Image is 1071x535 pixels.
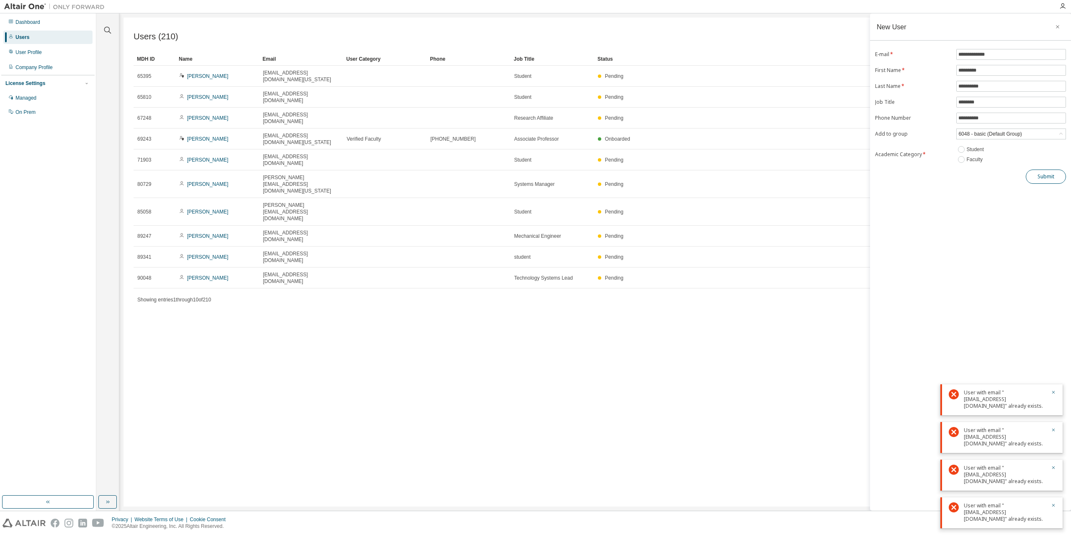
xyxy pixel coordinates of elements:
div: User with email "[EMAIL_ADDRESS][DOMAIN_NAME]" already exists. [964,502,1046,522]
span: 90048 [137,275,151,281]
span: 69243 [137,136,151,142]
span: student [514,254,530,260]
span: [EMAIL_ADDRESS][DOMAIN_NAME] [263,90,339,104]
a: [PERSON_NAME] [187,73,229,79]
span: 65810 [137,94,151,100]
div: Email [263,52,340,66]
span: [EMAIL_ADDRESS][DOMAIN_NAME] [263,111,339,125]
div: 6048 - basic (Default Group) [957,129,1023,139]
label: Add to group [875,131,951,137]
span: 67248 [137,115,151,121]
span: Showing entries 1 through 10 of 210 [137,297,211,303]
span: Student [514,94,531,100]
div: User with email "[EMAIL_ADDRESS][DOMAIN_NAME]" already exists. [964,465,1046,485]
a: [PERSON_NAME] [187,233,229,239]
div: Phone [430,52,507,66]
span: Onboarded [605,136,630,142]
div: MDH ID [137,52,172,66]
div: User with email "[EMAIL_ADDRESS][DOMAIN_NAME]" already exists. [964,389,1046,409]
div: User Category [346,52,423,66]
label: Student [966,144,985,154]
div: New User [877,23,906,30]
span: [PHONE_NUMBER] [430,136,476,142]
a: [PERSON_NAME] [187,157,229,163]
label: Last Name [875,83,951,90]
a: [PERSON_NAME] [187,209,229,215]
span: 89247 [137,233,151,239]
a: [PERSON_NAME] [187,275,229,281]
span: 65395 [137,73,151,80]
span: Pending [605,181,623,187]
span: Pending [605,115,623,121]
span: Pending [605,209,623,215]
span: Pending [605,73,623,79]
div: User Profile [15,49,42,56]
div: Name [179,52,256,66]
span: Users (210) [134,32,178,41]
div: License Settings [5,80,45,87]
span: Pending [605,233,623,239]
span: 85058 [137,208,151,215]
p: © 2025 Altair Engineering, Inc. All Rights Reserved. [112,523,231,530]
div: Cookie Consent [190,516,230,523]
span: [EMAIL_ADDRESS][DOMAIN_NAME][US_STATE] [263,132,339,146]
img: facebook.svg [51,519,59,527]
div: Job Title [514,52,591,66]
span: Pending [605,275,623,281]
button: Submit [1026,170,1066,184]
label: First Name [875,67,951,74]
img: altair_logo.svg [3,519,46,527]
span: Technology Systems Lead [514,275,573,281]
span: 71903 [137,157,151,163]
img: Altair One [4,3,109,11]
span: Systems Manager [514,181,555,188]
img: linkedin.svg [78,519,87,527]
span: [PERSON_NAME][EMAIL_ADDRESS][DOMAIN_NAME] [263,202,339,222]
div: User with email "[EMAIL_ADDRESS][DOMAIN_NAME]" already exists. [964,427,1046,447]
div: Users [15,34,29,41]
a: [PERSON_NAME] [187,181,229,187]
span: Student [514,73,531,80]
span: 80729 [137,181,151,188]
span: [EMAIL_ADDRESS][DOMAIN_NAME] [263,229,339,243]
span: [EMAIL_ADDRESS][DOMAIN_NAME] [263,153,339,167]
div: Dashboard [15,19,40,26]
div: Privacy [112,516,134,523]
span: 89341 [137,254,151,260]
label: Phone Number [875,115,951,121]
span: Mechanical Engineer [514,233,561,239]
span: Pending [605,94,623,100]
span: Student [514,208,531,215]
span: Associate Professor [514,136,559,142]
span: Verified Faculty [347,136,381,142]
span: [EMAIL_ADDRESS][DOMAIN_NAME] [263,271,339,285]
img: instagram.svg [64,519,73,527]
span: Pending [605,254,623,260]
label: Faculty [966,154,984,165]
span: Student [514,157,531,163]
div: On Prem [15,109,36,116]
a: [PERSON_NAME] [187,115,229,121]
label: Academic Category [875,151,951,158]
span: Research Affiliate [514,115,553,121]
span: [EMAIL_ADDRESS][DOMAIN_NAME][US_STATE] [263,69,339,83]
span: [EMAIL_ADDRESS][DOMAIN_NAME] [263,250,339,264]
div: Company Profile [15,64,53,71]
label: Job Title [875,99,951,105]
a: [PERSON_NAME] [187,136,229,142]
div: 6048 - basic (Default Group) [957,129,1066,139]
a: [PERSON_NAME] [187,254,229,260]
div: Status [597,52,1007,66]
a: [PERSON_NAME] [187,94,229,100]
label: E-mail [875,51,951,58]
div: Website Terms of Use [134,516,190,523]
img: youtube.svg [92,519,104,527]
div: Managed [15,95,36,101]
span: [PERSON_NAME][EMAIL_ADDRESS][DOMAIN_NAME][US_STATE] [263,174,339,194]
span: Pending [605,157,623,163]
